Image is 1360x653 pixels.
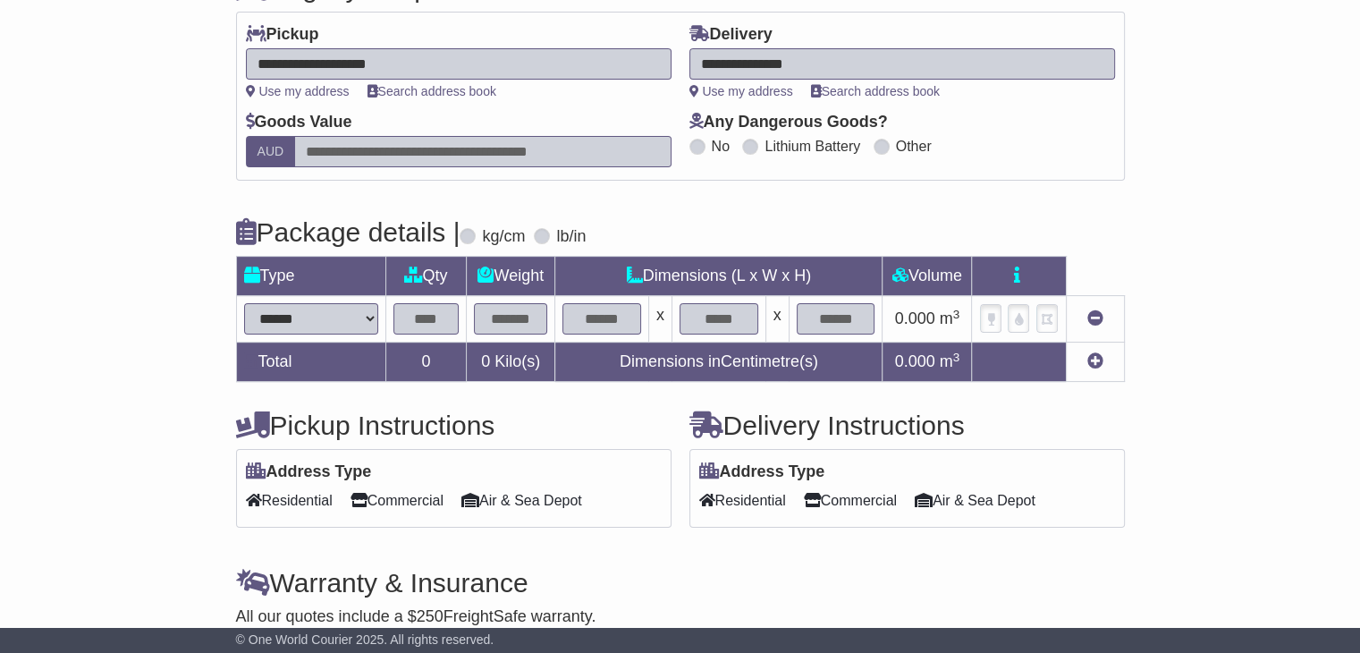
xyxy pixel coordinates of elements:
label: No [712,138,730,155]
label: Address Type [246,462,372,482]
h4: Package details | [236,217,460,247]
td: Kilo(s) [467,343,555,382]
td: Dimensions (L x W x H) [555,257,883,296]
a: Search address book [811,84,940,98]
a: Use my address [689,84,793,98]
span: 0 [481,352,490,370]
span: 250 [417,607,443,625]
label: Other [896,138,932,155]
span: m [940,352,960,370]
span: Residential [246,487,333,514]
span: 0.000 [895,310,935,327]
h4: Delivery Instructions [689,411,1125,440]
span: © One World Courier 2025. All rights reserved. [236,632,494,647]
td: Dimensions in Centimetre(s) [555,343,883,382]
td: x [765,296,789,343]
td: Type [236,257,385,296]
sup: 3 [953,308,960,321]
a: Use my address [246,84,350,98]
td: 0 [385,343,467,382]
span: Air & Sea Depot [461,487,582,514]
td: Weight [467,257,555,296]
td: Qty [385,257,467,296]
sup: 3 [953,351,960,364]
label: lb/in [556,227,586,247]
label: Address Type [699,462,825,482]
td: x [648,296,672,343]
a: Add new item [1087,352,1103,370]
td: Total [236,343,385,382]
div: All our quotes include a $ FreightSafe warranty. [236,607,1125,627]
span: m [940,310,960,327]
a: Remove this item [1087,310,1103,327]
label: Pickup [246,25,319,45]
span: Air & Sea Depot [915,487,1035,514]
label: kg/cm [482,227,525,247]
span: Commercial [351,487,443,514]
label: Lithium Battery [764,138,860,155]
label: Goods Value [246,113,352,132]
span: Commercial [804,487,897,514]
span: Residential [699,487,786,514]
h4: Pickup Instructions [236,411,672,440]
td: Volume [883,257,972,296]
label: Any Dangerous Goods? [689,113,888,132]
h4: Warranty & Insurance [236,568,1125,598]
label: Delivery [689,25,773,45]
label: AUD [246,136,296,167]
a: Search address book [367,84,496,98]
span: 0.000 [895,352,935,370]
